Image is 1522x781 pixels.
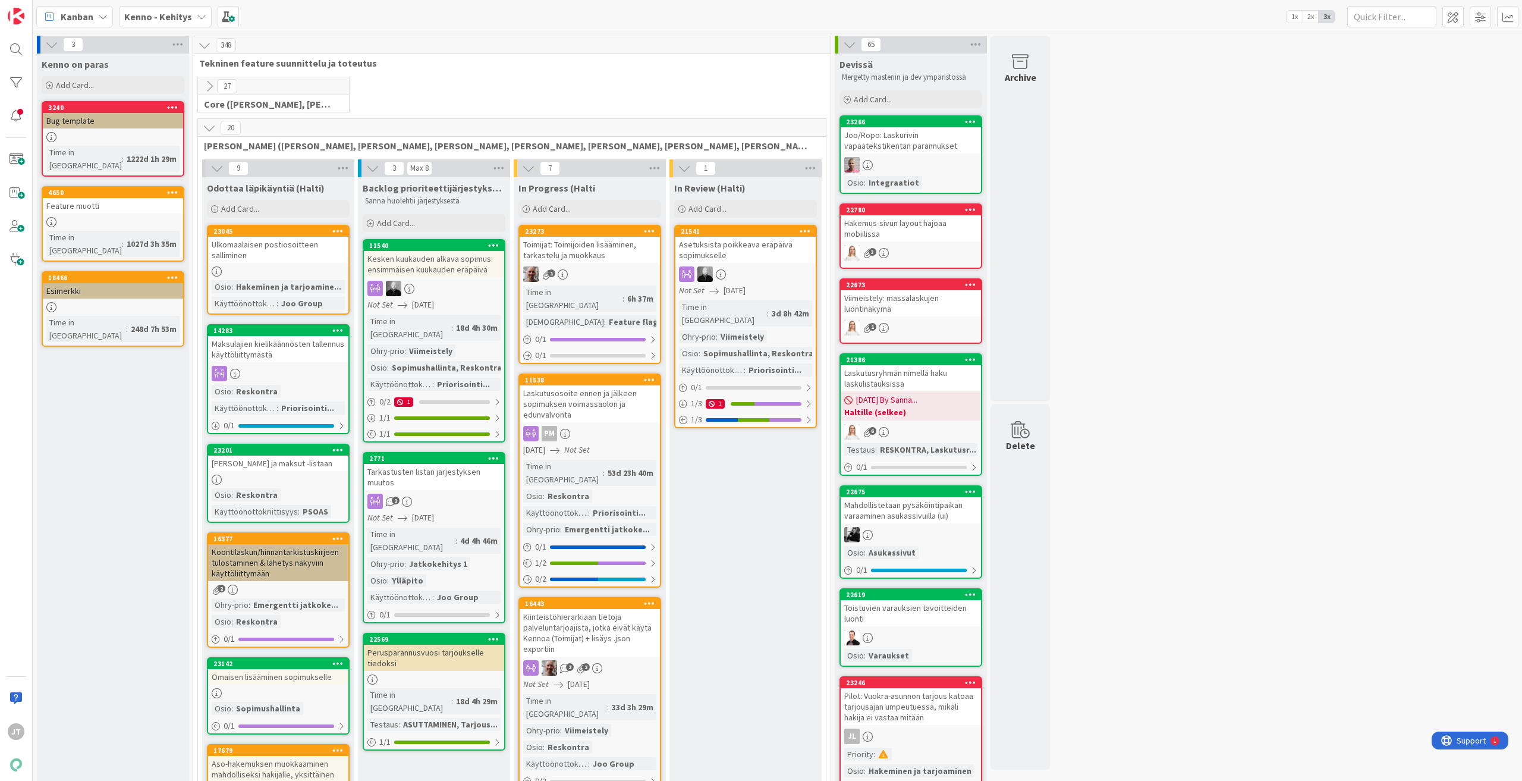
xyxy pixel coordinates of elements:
div: 0/21 [364,394,504,409]
div: 53d 23h 40m [605,466,656,479]
div: 1222d 1h 29m [124,152,180,165]
img: SL [844,320,860,335]
div: Joo Group [278,297,326,310]
div: Maksulajien kielikäännösten tallennus käyttöliittymästä [208,336,348,362]
div: 18466Esimerkki [43,272,183,299]
span: : [864,546,866,559]
div: Osio [212,280,231,293]
div: 22569 [364,634,504,645]
div: Käyttöönottokriittisyys [679,363,744,377]
span: : [432,591,434,604]
div: [DEMOGRAPHIC_DATA] [523,315,604,328]
span: 2 [582,663,590,671]
div: KM [841,527,981,542]
span: : [864,176,866,189]
div: 0/1 [841,460,981,475]
div: Omaisen lisääminen sopimukselle [208,669,348,685]
div: 18d 4h 30m [453,321,501,334]
span: [DATE] [568,678,590,691]
div: 23045 [208,226,348,237]
div: 1/3 [675,412,816,427]
div: 22673 [846,281,981,289]
span: : [543,490,545,503]
div: Käyttöönottokriittisyys [367,591,432,604]
div: 14283 [213,327,348,335]
span: : [231,615,233,628]
a: 23201[PERSON_NAME] ja maksut -listaanOsio:ReskontraKäyttöönottokriittisyys:PSOAS [207,444,350,523]
span: Add Card... [533,203,571,214]
div: Osio [523,490,543,503]
span: Support [25,2,54,16]
div: 21386Laskutusryhmän nimellä haku laskulistauksissa [841,355,981,391]
div: 22673Viimeistely: massalaskujen luontinäkymä [841,280,981,316]
div: 23273 [525,227,660,236]
span: 0 / 1 [535,541,546,553]
span: Kanban [61,10,93,24]
div: 1 [62,5,65,14]
a: 4650Feature muottiTime in [GEOGRAPHIC_DATA]:1027d 3h 35m [42,186,184,262]
div: Sopimushallinta, Reskontra [700,347,816,360]
div: Osio [212,385,231,398]
input: Quick Filter... [1347,6,1436,27]
span: : [455,534,457,547]
div: Reskontra [233,385,281,398]
span: : [875,443,877,456]
div: 23142 [213,660,348,668]
div: Joo Group [434,591,482,604]
div: 2771 [364,453,504,464]
span: : [298,505,300,518]
span: 0 / 2 [379,396,391,408]
a: 11540Kesken kuukauden alkava sopimus: ensimmäisen kuukauden eräpäiväMVNot Set[DATE]Time in [GEOGR... [363,239,505,443]
div: VH [520,266,660,282]
div: Esimerkki [43,283,183,299]
div: Time in [GEOGRAPHIC_DATA] [46,316,126,342]
span: 2 [566,663,574,671]
div: 11538Laskutusosoite ennen ja jälkeen sopimuksen voimassaolon ja edunvalvonta [520,375,660,422]
div: Osio [367,574,387,587]
div: Ohry-prio [523,523,560,536]
div: Laskutusosoite ennen ja jälkeen sopimuksen voimassaolon ja edunvalvonta [520,385,660,422]
div: Koontilaskun/hinnantarkistuskirjeen tulostaminen & lähetys näkyviin käyttöliittymään [208,544,348,581]
div: 0/1 [520,540,660,554]
div: Kiinteistöhierarkiaan tietoja palveluntarjoajista, jotka eivät käytä Kennoa (Toimijat) + lisäys .... [520,609,660,657]
span: : [404,557,406,570]
div: SL [841,424,981,440]
div: Osio [844,546,864,559]
div: 22619 [841,589,981,600]
div: Priorisointi... [278,402,337,415]
span: Add Card... [854,94,892,105]
span: 0 / 1 [856,564,867,576]
span: : [588,506,590,519]
div: Integraatiot [866,176,922,189]
div: 1/31 [675,396,816,411]
b: Kenno - Kehitys [124,11,192,23]
div: Käyttöönottokriittisyys [367,378,432,391]
div: Joo/Ropo: Laskurivin vapaatekstikentän parannukset [841,127,981,153]
div: 22569 [369,635,504,644]
span: 2 [218,585,225,592]
div: Viimeistely [718,330,767,343]
span: 0 / 1 [691,381,702,394]
a: 23273Toimijat: Toimijoiden lisääminen, tarkastelu ja muokkausVHTime in [GEOGRAPHIC_DATA]:6h 37m[D... [518,225,661,364]
div: Käyttöönottokriittisyys [212,402,276,415]
span: : [231,488,233,501]
span: 0 / 2 [535,573,546,585]
img: SL [844,424,860,440]
div: Ylläpito [389,574,426,587]
div: 14283Maksulajien kielikäännösten tallennus käyttöliittymästä [208,325,348,362]
span: : [864,649,866,662]
i: Not Set [564,444,590,455]
span: Add Card... [221,203,259,214]
div: 23142Omaisen lisääminen sopimukselle [208,658,348,685]
span: : [451,321,453,334]
div: 0/1 [675,380,816,395]
div: Reskontra [233,615,281,628]
img: SL [844,245,860,261]
div: Toistuvien varauksien tavoitteiden luonti [841,600,981,626]
img: VP [844,630,860,645]
a: 18466EsimerkkiTime in [GEOGRAPHIC_DATA]:248d 7h 53m [42,271,184,347]
a: 22780Hakemus-sivun layout hajoaa mobiilissaSL [839,203,982,269]
span: [DATE] [412,512,434,524]
div: 21386 [841,355,981,365]
div: 21541Asetuksista poikkeava eräpäivä sopimukselle [675,226,816,263]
